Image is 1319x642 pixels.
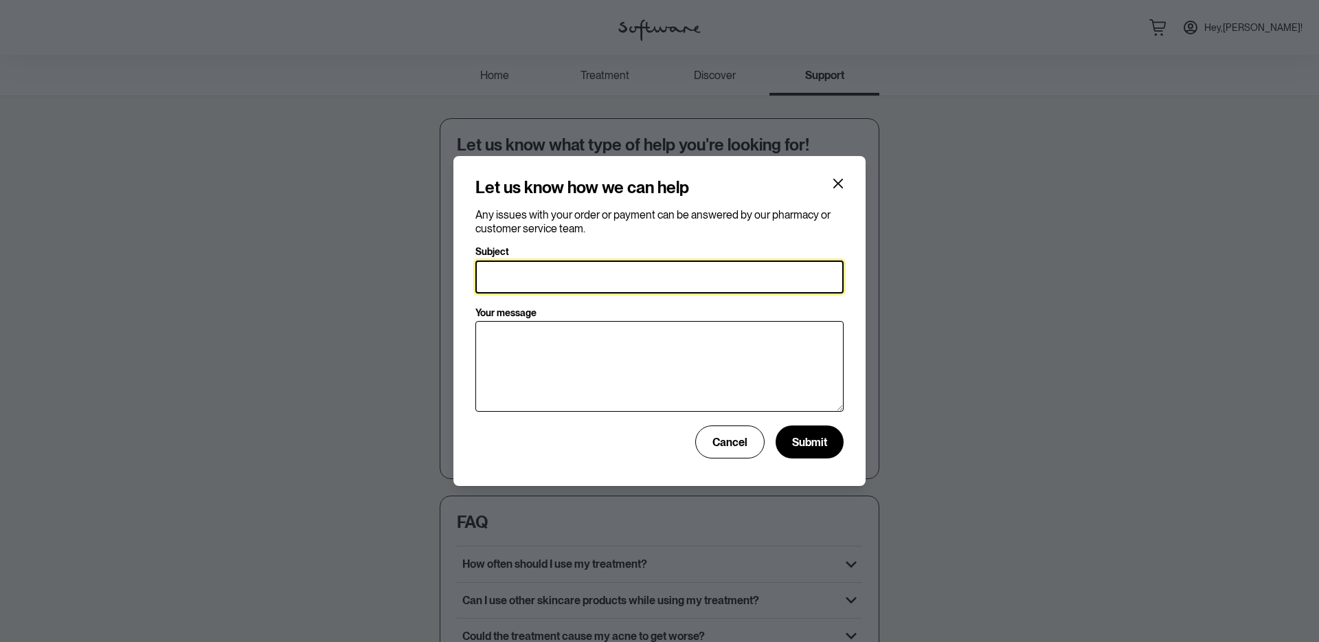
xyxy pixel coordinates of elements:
[827,173,849,195] button: Close
[475,307,537,319] p: Your message
[475,208,844,234] p: Any issues with your order or payment can be answered by our pharmacy or customer service team.
[792,436,827,449] span: Submit
[475,246,509,258] p: Subject
[475,178,689,198] h4: Let us know how we can help
[695,425,765,458] button: Cancel
[776,425,844,458] button: Submit
[712,436,747,449] span: Cancel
